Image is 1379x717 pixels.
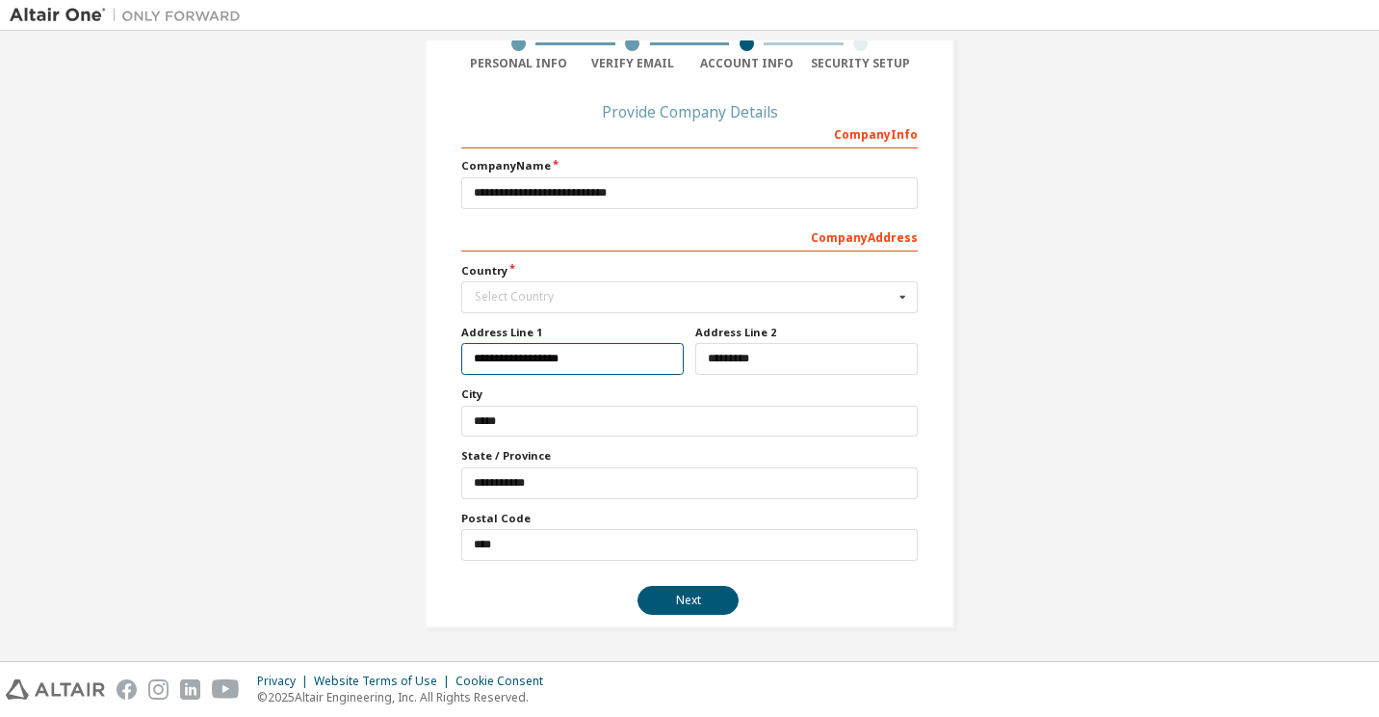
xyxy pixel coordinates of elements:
[461,106,918,118] div: Provide Company Details
[475,291,894,303] div: Select Country
[117,679,137,700] img: facebook.svg
[461,325,684,340] label: Address Line 1
[689,56,804,71] div: Account Info
[180,679,200,700] img: linkedin.svg
[461,221,918,252] div: Company Address
[461,448,918,464] label: State / Province
[10,6,250,25] img: Altair One
[455,674,555,689] div: Cookie Consent
[695,325,918,340] label: Address Line 2
[257,689,555,705] p: © 2025 Altair Engineering, Inc. All Rights Reserved.
[461,263,918,279] label: Country
[804,56,919,71] div: Security Setup
[637,586,739,615] button: Next
[461,386,918,402] label: City
[461,158,918,173] label: Company Name
[148,679,169,700] img: instagram.svg
[257,674,314,689] div: Privacy
[576,56,690,71] div: Verify Email
[212,679,240,700] img: youtube.svg
[461,56,576,71] div: Personal Info
[314,674,455,689] div: Website Terms of Use
[6,679,105,700] img: altair_logo.svg
[461,511,918,526] label: Postal Code
[461,118,918,148] div: Company Info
